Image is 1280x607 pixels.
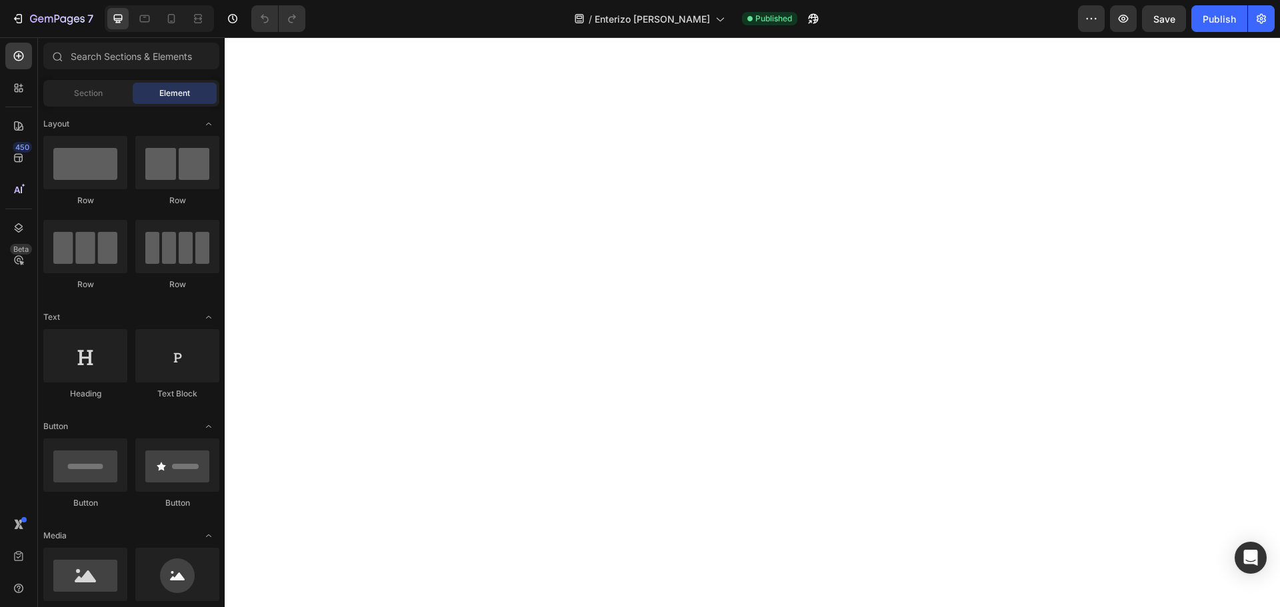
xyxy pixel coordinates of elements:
[595,12,710,26] span: Enterizo [PERSON_NAME]
[10,244,32,255] div: Beta
[1203,12,1236,26] div: Publish
[755,13,792,25] span: Published
[43,43,219,69] input: Search Sections & Elements
[87,11,93,27] p: 7
[135,497,219,509] div: Button
[198,113,219,135] span: Toggle open
[198,525,219,546] span: Toggle open
[1153,13,1175,25] span: Save
[198,306,219,328] span: Toggle open
[589,12,592,26] span: /
[159,87,190,99] span: Element
[43,530,67,542] span: Media
[251,5,305,32] div: Undo/Redo
[135,388,219,400] div: Text Block
[1235,542,1267,574] div: Open Intercom Messenger
[43,118,69,130] span: Layout
[43,279,127,291] div: Row
[43,420,68,432] span: Button
[5,5,99,32] button: 7
[225,37,1280,607] iframe: Design area
[43,311,60,323] span: Text
[135,195,219,207] div: Row
[135,279,219,291] div: Row
[74,87,103,99] span: Section
[13,142,32,153] div: 450
[198,416,219,437] span: Toggle open
[43,497,127,509] div: Button
[1142,5,1186,32] button: Save
[43,388,127,400] div: Heading
[1191,5,1247,32] button: Publish
[43,195,127,207] div: Row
